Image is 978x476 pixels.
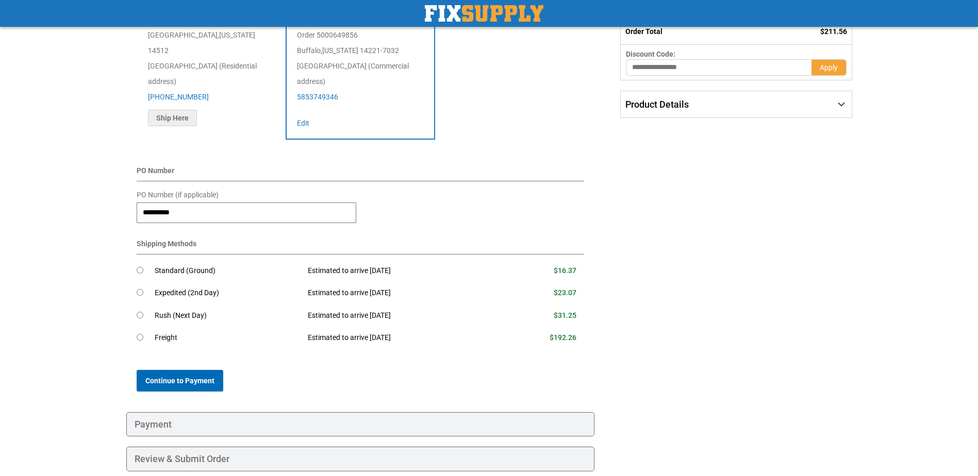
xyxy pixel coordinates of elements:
button: Edit [297,118,309,128]
td: Standard (Ground) [155,260,301,282]
span: PO Number (if applicable) [137,191,219,199]
div: Shipping Methods [137,239,585,254]
td: Estimated to arrive [DATE] [300,260,499,282]
span: [US_STATE] [219,31,255,39]
button: Apply [811,59,847,76]
span: $31.25 [554,311,576,319]
td: Estimated to arrive [DATE] [300,327,499,349]
a: [PHONE_NUMBER] [148,93,209,101]
td: Estimated to arrive [DATE] [300,282,499,304]
td: Rush (Next Day) [155,304,301,327]
div: Review & Submit Order [126,447,595,471]
td: Expedited (2nd Day) [155,282,301,304]
span: Edit [297,119,309,127]
span: [US_STATE] [322,46,358,55]
span: Ship Here [156,114,189,122]
span: $192.26 [550,333,576,342]
button: Continue to Payment [137,370,223,392]
span: $16.37 [554,266,576,275]
span: Discount Code: [626,50,675,58]
span: $23.07 [554,288,576,297]
a: 5853749346 [297,93,338,101]
button: Ship Here [148,110,197,126]
strong: Order Total [625,27,662,36]
td: Freight [155,327,301,349]
div: Payment [126,412,595,437]
img: Fix Industrial Supply [425,5,543,22]
span: Continue to Payment [145,377,214,385]
td: Estimated to arrive [DATE] [300,304,499,327]
span: Product Details [625,99,689,110]
span: Apply [820,63,838,72]
span: $211.56 [820,27,847,36]
div: PO Number [137,165,585,181]
a: store logo [425,5,543,22]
